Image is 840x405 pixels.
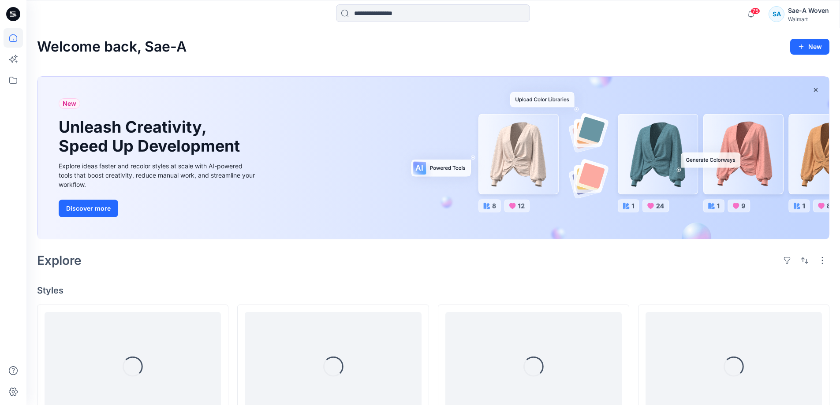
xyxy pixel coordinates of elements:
[37,39,187,55] h2: Welcome back, Sae-A
[59,161,257,189] div: Explore ideas faster and recolor styles at scale with AI-powered tools that boost creativity, red...
[59,200,118,217] button: Discover more
[37,285,829,296] h4: Styles
[750,7,760,15] span: 75
[788,5,829,16] div: Sae-A Woven
[37,253,82,268] h2: Explore
[63,98,76,109] span: New
[769,6,784,22] div: SA
[59,118,244,156] h1: Unleash Creativity, Speed Up Development
[788,16,829,22] div: Walmart
[59,200,257,217] a: Discover more
[790,39,829,55] button: New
